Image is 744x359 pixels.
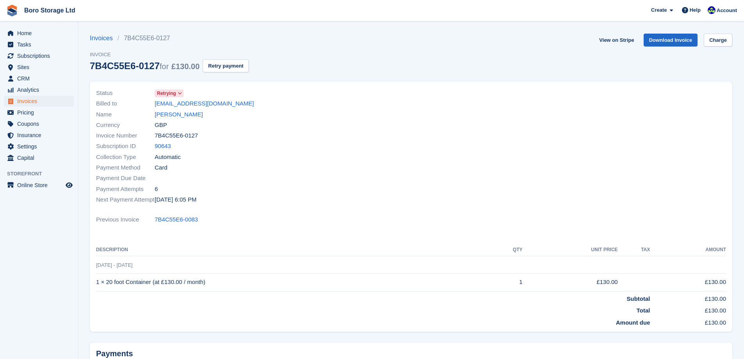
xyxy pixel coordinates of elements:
[155,142,171,151] a: 90643
[4,62,74,73] a: menu
[96,99,155,108] span: Billed to
[21,4,79,17] a: Boro Storage Ltd
[155,121,167,130] span: GBP
[96,174,155,183] span: Payment Due Date
[4,73,74,84] a: menu
[155,89,184,98] a: Retrying
[96,121,155,130] span: Currency
[96,163,155,172] span: Payment Method
[90,61,200,71] div: 7B4C55E6-0127
[17,62,64,73] span: Sites
[90,34,249,43] nav: breadcrumbs
[155,195,196,204] time: 2025-09-24 17:05:30 UTC
[96,262,132,268] span: [DATE] - [DATE]
[96,142,155,151] span: Subscription ID
[596,34,637,46] a: View on Stripe
[650,244,726,256] th: Amount
[90,34,118,43] a: Invoices
[17,130,64,141] span: Insurance
[17,50,64,61] span: Subscriptions
[650,315,726,327] td: £130.00
[523,244,618,256] th: Unit Price
[626,295,650,302] strong: Subtotal
[96,185,155,194] span: Payment Attempts
[4,84,74,95] a: menu
[17,73,64,84] span: CRM
[96,273,488,291] td: 1 × 20 foot Container (at £130.00 / month)
[96,153,155,162] span: Collection Type
[160,62,169,71] span: for
[4,141,74,152] a: menu
[644,34,698,46] a: Download Invoice
[704,34,732,46] a: Charge
[171,62,200,71] span: £130.00
[96,131,155,140] span: Invoice Number
[96,110,155,119] span: Name
[17,118,64,129] span: Coupons
[17,39,64,50] span: Tasks
[650,291,726,303] td: £130.00
[17,141,64,152] span: Settings
[17,107,64,118] span: Pricing
[616,319,650,326] strong: Amount due
[4,96,74,107] a: menu
[17,180,64,191] span: Online Store
[155,131,198,140] span: 7B4C55E6-0127
[4,152,74,163] a: menu
[155,185,158,194] span: 6
[488,273,522,291] td: 1
[708,6,715,14] img: Tobie Hillier
[155,215,198,224] a: 7B4C55E6-0083
[488,244,522,256] th: QTY
[96,244,488,256] th: Description
[717,7,737,14] span: Account
[4,50,74,61] a: menu
[96,349,726,359] h2: Payments
[651,6,667,14] span: Create
[64,180,74,190] a: Preview store
[4,180,74,191] a: menu
[4,28,74,39] a: menu
[4,39,74,50] a: menu
[523,273,618,291] td: £130.00
[96,195,155,204] span: Next Payment Attempt
[6,5,18,16] img: stora-icon-8386f47178a22dfd0bd8f6a31ec36ba5ce8667c1dd55bd0f319d3a0aa187defe.svg
[17,96,64,107] span: Invoices
[90,51,249,59] span: Invoice
[17,152,64,163] span: Capital
[155,99,254,108] a: [EMAIL_ADDRESS][DOMAIN_NAME]
[17,84,64,95] span: Analytics
[155,153,181,162] span: Automatic
[96,215,155,224] span: Previous Invoice
[618,244,650,256] th: Tax
[96,89,155,98] span: Status
[157,90,176,97] span: Retrying
[7,170,78,178] span: Storefront
[17,28,64,39] span: Home
[4,107,74,118] a: menu
[4,118,74,129] a: menu
[650,273,726,291] td: £130.00
[4,130,74,141] a: menu
[650,303,726,315] td: £130.00
[155,110,203,119] a: [PERSON_NAME]
[155,163,168,172] span: Card
[690,6,701,14] span: Help
[203,59,249,72] button: Retry payment
[637,307,650,314] strong: Total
